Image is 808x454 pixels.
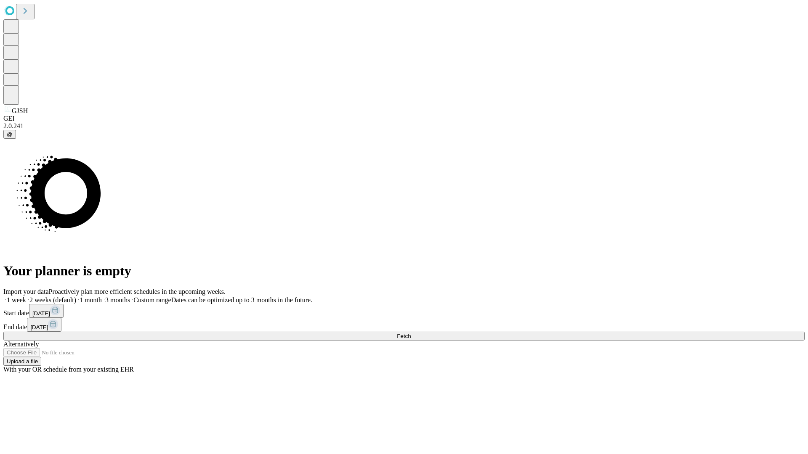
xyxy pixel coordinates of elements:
span: Proactively plan more efficient schedules in the upcoming weeks. [49,288,226,295]
span: 1 month [80,296,102,304]
span: With your OR schedule from your existing EHR [3,366,134,373]
span: Custom range [133,296,171,304]
span: Alternatively [3,340,39,348]
div: Start date [3,304,805,318]
span: [DATE] [30,324,48,330]
span: [DATE] [32,310,50,317]
span: 1 week [7,296,26,304]
div: End date [3,318,805,332]
button: Fetch [3,332,805,340]
button: [DATE] [27,318,61,332]
span: 3 months [105,296,130,304]
span: Import your data [3,288,49,295]
div: GEI [3,115,805,122]
div: 2.0.241 [3,122,805,130]
span: Fetch [397,333,411,339]
button: [DATE] [29,304,64,318]
span: 2 weeks (default) [29,296,76,304]
span: GJSH [12,107,28,114]
h1: Your planner is empty [3,263,805,279]
span: @ [7,131,13,137]
button: @ [3,130,16,139]
span: Dates can be optimized up to 3 months in the future. [171,296,312,304]
button: Upload a file [3,357,41,366]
